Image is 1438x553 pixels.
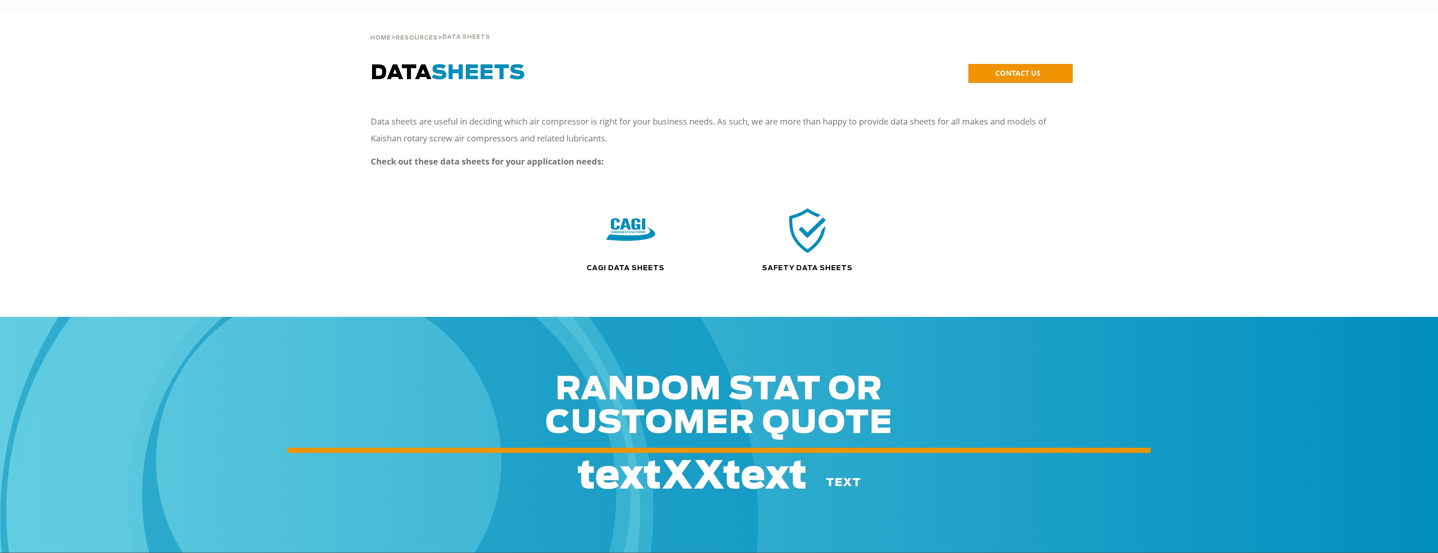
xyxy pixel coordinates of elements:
div: > > [370,13,490,45]
strong: Check out these data sheets for your application needs: [371,156,604,167]
div: CAGI [542,206,719,255]
img: CAGI [606,206,655,255]
span: DATA [371,63,525,83]
div: safety icon [726,206,888,255]
a: Safety Data Sheets [762,265,853,271]
a: CAGI Data Sheets [587,265,665,271]
p: Data sheets are useful in deciding which air compressor is right for your business needs. As such... [371,113,1053,147]
span: Home [370,35,391,41]
span: XX [662,457,723,496]
a: CONTACT US [968,64,1073,83]
a: Resources [396,34,438,41]
span: text [723,457,807,496]
a: Home [370,34,391,41]
span: CONTACT US [995,68,1040,78]
span: Resources [396,35,438,41]
span: Data Sheets [442,35,490,40]
span: text [577,457,662,496]
img: safety icon [783,206,832,255]
span: SHEETS [431,63,525,83]
span: text [826,477,861,488]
